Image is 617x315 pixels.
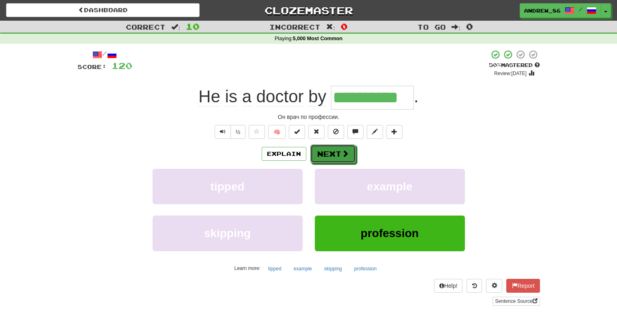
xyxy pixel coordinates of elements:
[308,87,326,106] span: by
[215,125,231,139] button: Play sentence audio (ctl+space)
[310,145,356,163] button: Next
[467,279,482,293] button: Round history (alt+y)
[289,263,316,275] button: example
[153,169,303,204] button: tipped
[492,297,540,306] a: Sentence Source
[520,3,601,18] a: Andrew_86 /
[347,125,363,139] button: Discuss sentence (alt+u)
[268,125,286,139] button: 🧠
[367,125,383,139] button: Edit sentence (alt+d)
[417,23,446,31] span: To go
[328,125,344,139] button: Ignore sentence (alt+i)
[211,180,245,193] span: tipped
[414,87,419,106] span: .
[77,50,132,60] div: /
[249,125,265,139] button: Favorite sentence (alt+f)
[524,7,561,14] span: Andrew_86
[186,22,200,31] span: 10
[494,71,527,76] small: Review: [DATE]
[225,87,237,106] span: is
[230,125,246,139] button: ½
[171,24,180,30] span: :
[367,180,412,193] span: example
[77,63,107,70] span: Score:
[212,3,405,17] a: Clozemaster
[262,147,306,161] button: Explain
[112,60,132,71] span: 120
[126,23,166,31] span: Correct
[234,265,260,271] small: Learn more:
[489,62,501,68] span: 50 %
[153,216,303,251] button: skipping
[289,125,305,139] button: Set this sentence to 100% Mastered (alt+m)
[204,227,251,239] span: skipping
[489,62,540,69] div: Mastered
[386,125,402,139] button: Add to collection (alt+a)
[293,36,342,41] strong: 5,000 Most Common
[350,263,381,275] button: profession
[361,227,419,239] span: profession
[269,23,320,31] span: Incorrect
[242,87,252,106] span: a
[264,263,286,275] button: tipped
[77,113,540,121] div: Он врач по профессии.
[213,125,246,139] div: Text-to-speech controls
[326,24,335,30] span: :
[506,279,540,293] button: Report
[341,22,348,31] span: 0
[434,279,463,293] button: Help!
[6,3,200,17] a: Dashboard
[308,125,325,139] button: Reset to 0% Mastered (alt+r)
[315,169,465,204] button: example
[466,22,473,31] span: 0
[578,6,583,12] span: /
[198,87,220,106] span: He
[256,87,304,106] span: doctor
[451,24,460,30] span: :
[320,263,346,275] button: skipping
[315,216,465,251] button: profession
